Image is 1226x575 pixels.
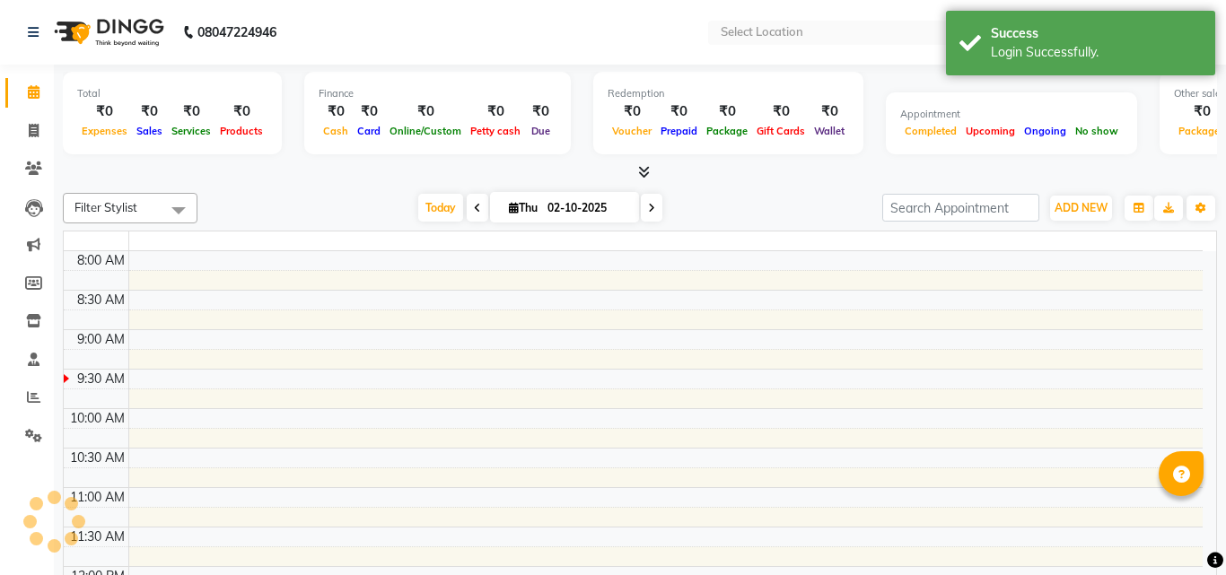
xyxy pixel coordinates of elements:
span: Upcoming [961,125,1020,137]
div: 10:00 AM [66,409,128,428]
div: ₹0 [752,101,810,122]
div: ₹0 [810,101,849,122]
span: Services [167,125,215,137]
input: 2025-10-02 [542,195,632,222]
div: Finance [319,86,556,101]
span: Online/Custom [385,125,466,137]
div: ₹0 [132,101,167,122]
div: ₹0 [466,101,525,122]
span: Today [418,194,463,222]
span: Filter Stylist [74,200,137,214]
div: Redemption [608,86,849,101]
span: Package [702,125,752,137]
div: Total [77,86,267,101]
div: ₹0 [77,101,132,122]
span: Ongoing [1020,125,1071,137]
div: Success [991,24,1202,43]
div: ₹0 [319,101,353,122]
div: Select Location [721,23,803,41]
div: 9:00 AM [74,330,128,349]
span: Thu [504,201,542,214]
span: Petty cash [466,125,525,137]
div: ₹0 [385,101,466,122]
div: 11:30 AM [66,527,128,546]
img: logo [46,7,169,57]
span: ADD NEW [1055,201,1108,214]
span: Expenses [77,125,132,137]
div: ₹0 [525,101,556,122]
div: Appointment [900,107,1123,122]
div: 10:30 AM [66,449,128,467]
span: Voucher [608,125,656,137]
div: Login Successfully. [991,43,1202,62]
input: Search Appointment [882,194,1039,222]
div: ₹0 [353,101,385,122]
div: ₹0 [656,101,702,122]
span: No show [1071,125,1123,137]
div: 9:30 AM [74,370,128,388]
span: Products [215,125,267,137]
span: Gift Cards [752,125,810,137]
div: ₹0 [702,101,752,122]
button: ADD NEW [1050,196,1112,221]
span: Wallet [810,125,849,137]
span: Due [527,125,555,137]
span: Card [353,125,385,137]
span: Sales [132,125,167,137]
div: ₹0 [608,101,656,122]
div: ₹0 [215,101,267,122]
span: Completed [900,125,961,137]
span: Prepaid [656,125,702,137]
div: 8:00 AM [74,251,128,270]
b: 08047224946 [197,7,276,57]
span: Cash [319,125,353,137]
div: ₹0 [167,101,215,122]
div: 11:00 AM [66,488,128,507]
div: 8:30 AM [74,291,128,309]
